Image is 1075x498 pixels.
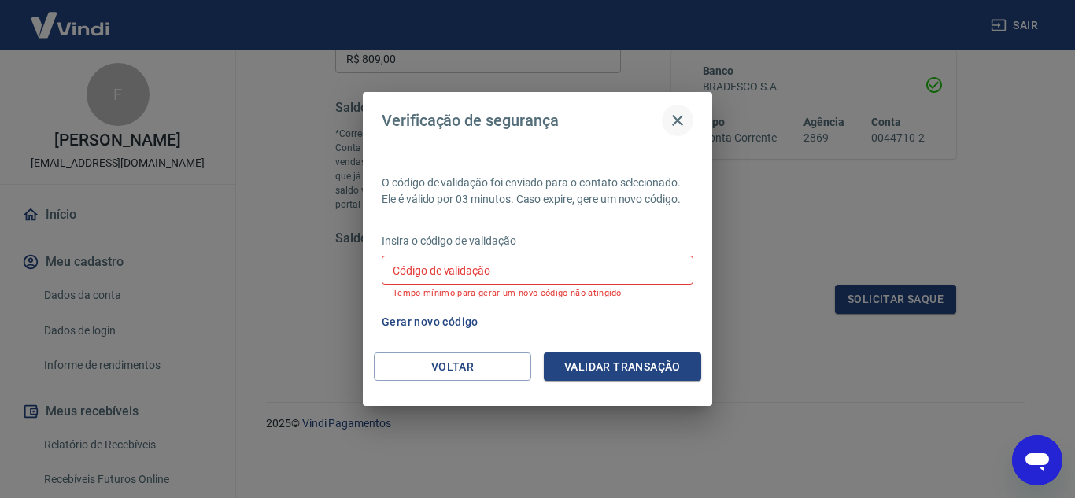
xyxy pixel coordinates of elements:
[375,308,485,337] button: Gerar novo código
[382,175,693,208] p: O código de validação foi enviado para o contato selecionado. Ele é válido por 03 minutos. Caso e...
[544,352,701,382] button: Validar transação
[1012,435,1062,485] iframe: Botão para abrir a janela de mensagens, conversa em andamento
[374,352,531,382] button: Voltar
[393,288,682,298] p: Tempo mínimo para gerar um novo código não atingido
[382,233,693,249] p: Insira o código de validação
[382,111,559,130] h4: Verificação de segurança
